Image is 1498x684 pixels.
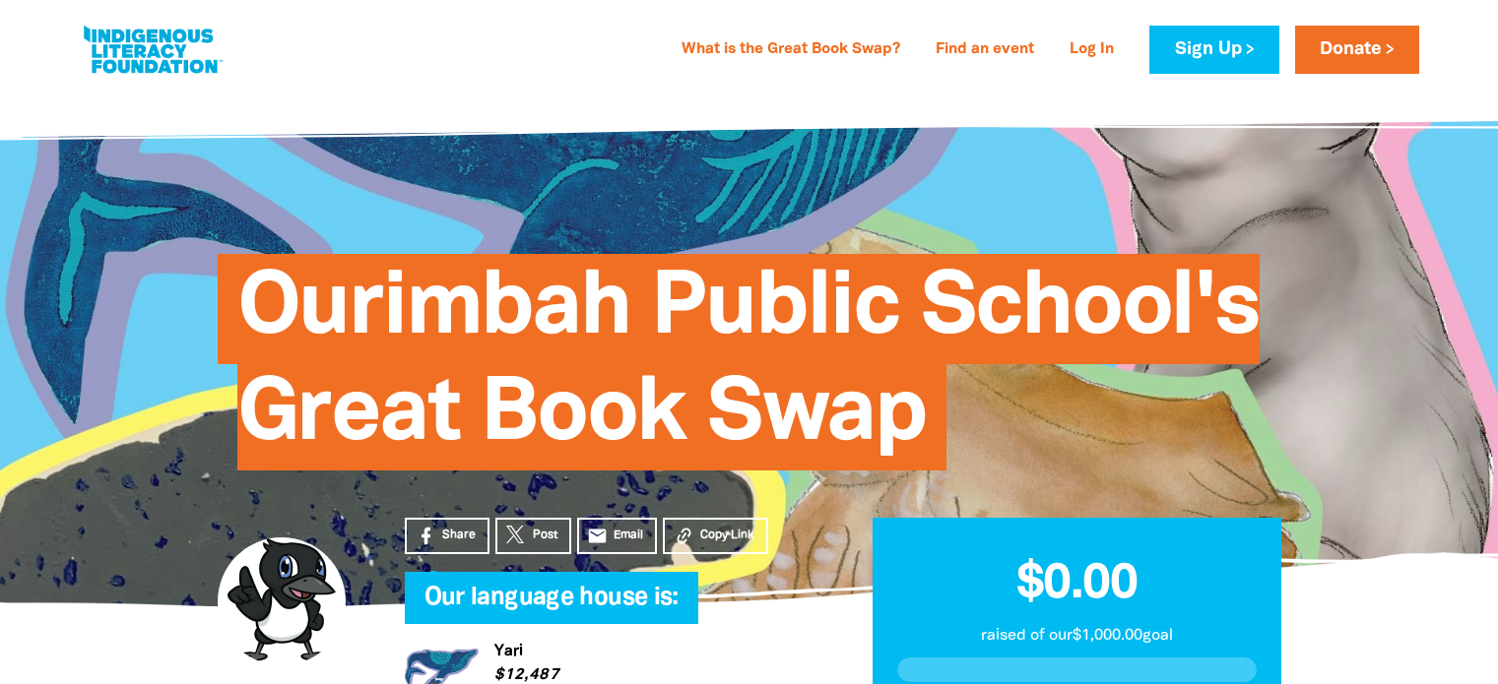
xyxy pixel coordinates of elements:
a: Share [405,518,489,554]
a: Sign Up [1149,26,1278,74]
button: Copy Link [663,518,768,554]
span: Share [442,527,476,544]
p: raised of our $1,000.00 goal [897,624,1257,648]
a: emailEmail [577,518,658,554]
a: Donate [1295,26,1419,74]
a: Post [495,518,571,554]
span: Ourimbah Public School's Great Book Swap [237,269,1260,470]
span: $0.00 [1016,562,1138,607]
span: Our language house is: [424,587,679,624]
a: Log In [1058,34,1126,66]
h6: My Team [405,604,814,616]
a: What is the Great Book Swap? [670,34,912,66]
i: email [587,526,608,546]
span: Email [614,527,643,544]
span: Copy Link [700,527,754,544]
span: Post [533,527,557,544]
a: Find an event [924,34,1046,66]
